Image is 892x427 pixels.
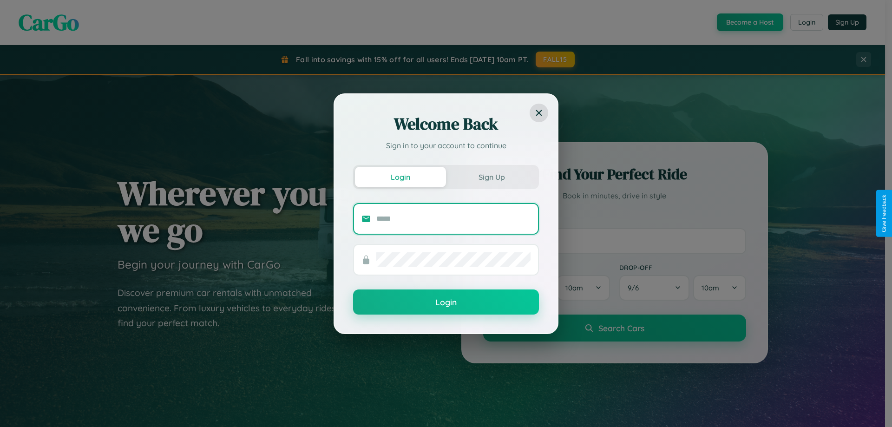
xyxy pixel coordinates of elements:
[446,167,537,187] button: Sign Up
[353,113,539,135] h2: Welcome Back
[355,167,446,187] button: Login
[353,140,539,151] p: Sign in to your account to continue
[881,195,887,232] div: Give Feedback
[353,289,539,315] button: Login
